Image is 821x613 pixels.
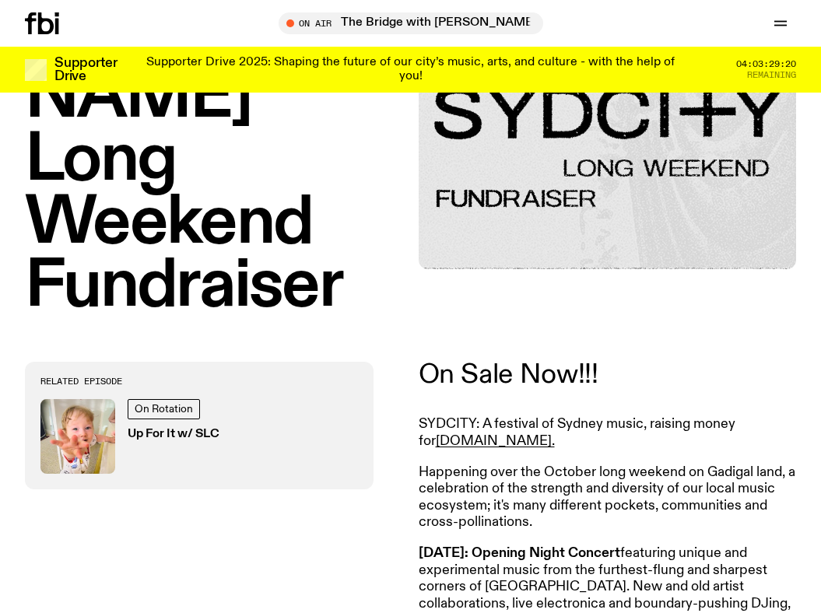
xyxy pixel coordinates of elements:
[137,56,684,83] p: Supporter Drive 2025: Shaping the future of our city’s music, arts, and culture - with the help o...
[419,416,797,450] p: SYDCITY: A festival of Sydney music, raising money for
[436,434,555,448] a: [DOMAIN_NAME].
[736,60,796,68] span: 04:03:29:20
[419,546,620,560] strong: [DATE]: Opening Night Concert
[54,57,117,83] h3: Supporter Drive
[128,429,219,440] h3: Up For It w/ SLC
[279,12,543,34] button: On AirThe Bridge with [PERSON_NAME]
[419,361,598,389] a: On Sale Now!!!
[419,464,797,531] p: Happening over the October long weekend on Gadigal land, a celebration of the strength and divers...
[40,377,358,386] h3: Related Episode
[40,399,358,474] a: baby slcOn RotationUp For It w/ SLC
[747,71,796,79] span: Remaining
[40,399,115,474] img: baby slc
